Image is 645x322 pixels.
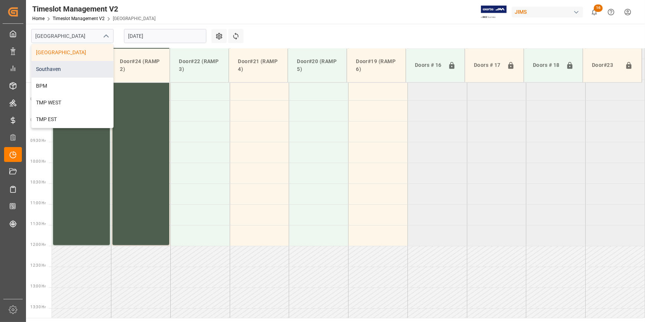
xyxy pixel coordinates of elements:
div: Doors # 18 [530,58,563,72]
span: 09:30 Hr [30,139,46,143]
button: close menu [100,30,111,42]
div: JIMS [512,7,583,17]
div: Door#22 (RAMP 3) [176,55,223,76]
a: Home [32,16,45,21]
a: Timeslot Management V2 [53,16,105,21]
div: Timeslot Management V2 [32,3,155,14]
div: BPM [32,78,113,94]
div: Door#21 (RAMP 4) [235,55,282,76]
div: Door#24 (RAMP 2) [117,55,164,76]
span: 10:00 Hr [30,159,46,163]
button: show 16 new notifications [586,4,603,20]
div: TMP WEST [32,94,113,111]
img: Exertis%20JAM%20-%20Email%20Logo.jpg_1722504956.jpg [481,6,507,19]
div: Doors # 16 [412,58,445,72]
input: Type to search/select [31,29,114,43]
span: 10:30 Hr [30,180,46,184]
span: 09:00 Hr [30,118,46,122]
div: Door#23 [589,58,622,72]
input: DD-MM-YYYY [124,29,206,43]
div: Door#19 (RAMP 6) [353,55,400,76]
span: 08:30 Hr [30,97,46,101]
div: TMP EST [32,111,113,128]
span: 12:00 Hr [30,243,46,247]
span: 12:30 Hr [30,263,46,267]
span: 16 [594,4,603,12]
span: 11:00 Hr [30,201,46,205]
div: [GEOGRAPHIC_DATA] [32,44,113,61]
div: Southaven [32,61,113,78]
div: Doors # 17 [471,58,504,72]
button: JIMS [512,5,586,19]
span: 11:30 Hr [30,222,46,226]
div: Door#20 (RAMP 5) [294,55,341,76]
button: Help Center [603,4,619,20]
span: 13:30 Hr [30,305,46,309]
span: 13:00 Hr [30,284,46,288]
